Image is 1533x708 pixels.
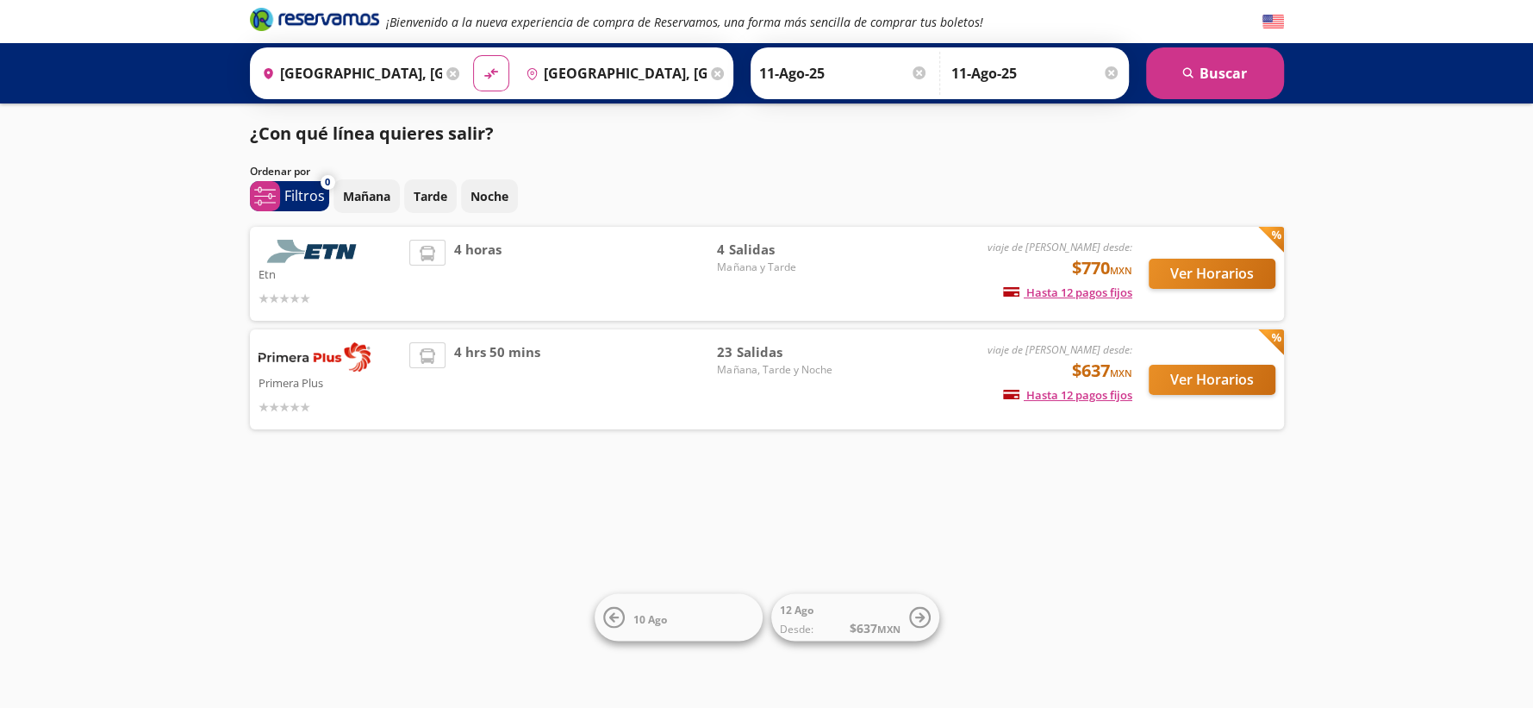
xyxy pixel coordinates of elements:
a: Brand Logo [250,6,379,37]
em: ¡Bienvenido a la nueva experiencia de compra de Reservamos, una forma más sencilla de comprar tus... [386,14,983,30]
button: Ver Horarios [1149,365,1275,395]
button: Buscar [1146,47,1284,99]
small: MXN [877,623,900,636]
span: 4 Salidas [717,240,838,260]
span: $637 [1072,358,1132,384]
button: English [1262,11,1284,33]
p: Noche [470,187,508,205]
p: ¿Con qué línea quieres salir? [250,121,494,147]
em: viaje de [PERSON_NAME] desde: [988,342,1132,357]
small: MXN [1110,264,1132,277]
button: Mañana [333,179,400,213]
span: Desde: [780,622,813,637]
i: Brand Logo [250,6,379,32]
span: $770 [1072,255,1132,281]
input: Buscar Destino [519,52,707,95]
input: Buscar Origen [255,52,443,95]
button: Ver Horarios [1149,259,1275,289]
p: Ordenar por [250,164,310,179]
p: Primera Plus [259,372,402,392]
span: 4 horas [454,240,502,308]
p: Filtros [284,185,325,206]
input: Opcional [951,52,1120,95]
span: 0 [325,175,330,190]
span: 23 Salidas [717,342,838,362]
p: Etn [259,263,402,284]
button: 10 Ago [595,594,763,642]
span: 12 Ago [780,603,813,617]
input: Elegir Fecha [759,52,928,95]
span: 4 hrs 50 mins [454,342,540,417]
span: Mañana, Tarde y Noche [717,362,838,378]
span: Mañana y Tarde [717,260,838,275]
button: 12 AgoDesde:$637MXN [771,594,939,642]
em: viaje de [PERSON_NAME] desde: [988,240,1132,254]
span: Hasta 12 pagos fijos [1003,285,1132,300]
span: Hasta 12 pagos fijos [1003,387,1132,403]
img: Etn [259,240,371,263]
button: Tarde [404,179,457,213]
p: Tarde [414,187,447,205]
img: Primera Plus [259,342,371,372]
p: Mañana [343,187,390,205]
span: $ 637 [850,619,900,637]
button: Noche [461,179,518,213]
small: MXN [1110,367,1132,379]
span: 10 Ago [633,611,667,626]
button: 0Filtros [250,181,329,211]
